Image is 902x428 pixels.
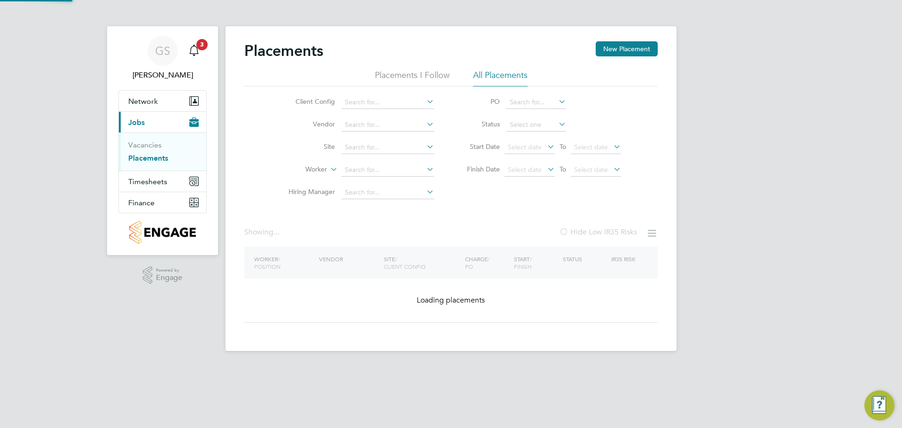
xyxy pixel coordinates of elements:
label: Vendor [281,120,335,128]
button: Jobs [119,112,206,132]
span: GS [155,45,170,57]
a: 3 [185,36,203,66]
label: Finish Date [458,165,500,173]
button: Timesheets [119,171,206,192]
button: Engage Resource Center [864,390,894,420]
span: Select date [574,143,608,151]
span: Select date [508,165,542,174]
span: To [557,163,569,175]
div: Jobs [119,132,206,171]
div: Showing [244,227,281,237]
span: 3 [196,39,208,50]
span: ... [273,227,279,237]
nav: Main navigation [107,26,218,255]
button: Finance [119,192,206,213]
label: Client Config [281,97,335,106]
span: Finance [128,198,155,207]
label: Hide Low IR35 Risks [559,227,637,237]
span: Select date [574,165,608,174]
label: Worker [273,165,327,174]
a: Placements [128,154,168,163]
label: Hiring Manager [281,187,335,196]
li: All Placements [473,70,528,86]
span: Select date [508,143,542,151]
a: Vacancies [128,140,162,149]
input: Select one [506,118,566,132]
label: Start Date [458,142,500,151]
input: Search for... [342,186,434,199]
input: Search for... [342,163,434,177]
span: Jobs [128,118,145,127]
li: Placements I Follow [375,70,450,86]
a: Powered byEngage [143,266,183,284]
img: countryside-properties-logo-retina.png [129,221,195,244]
input: Search for... [342,118,434,132]
span: Network [128,97,158,106]
label: PO [458,97,500,106]
input: Search for... [342,141,434,154]
a: Go to home page [118,221,207,244]
span: Timesheets [128,177,167,186]
label: Site [281,142,335,151]
span: Powered by [156,266,182,274]
input: Search for... [506,96,566,109]
label: Status [458,120,500,128]
button: Network [119,91,206,111]
span: Engage [156,274,182,282]
span: Gurraj Singh [118,70,207,81]
span: To [557,140,569,153]
input: Search for... [342,96,434,109]
h2: Placements [244,41,323,60]
a: GS[PERSON_NAME] [118,36,207,81]
button: New Placement [596,41,658,56]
